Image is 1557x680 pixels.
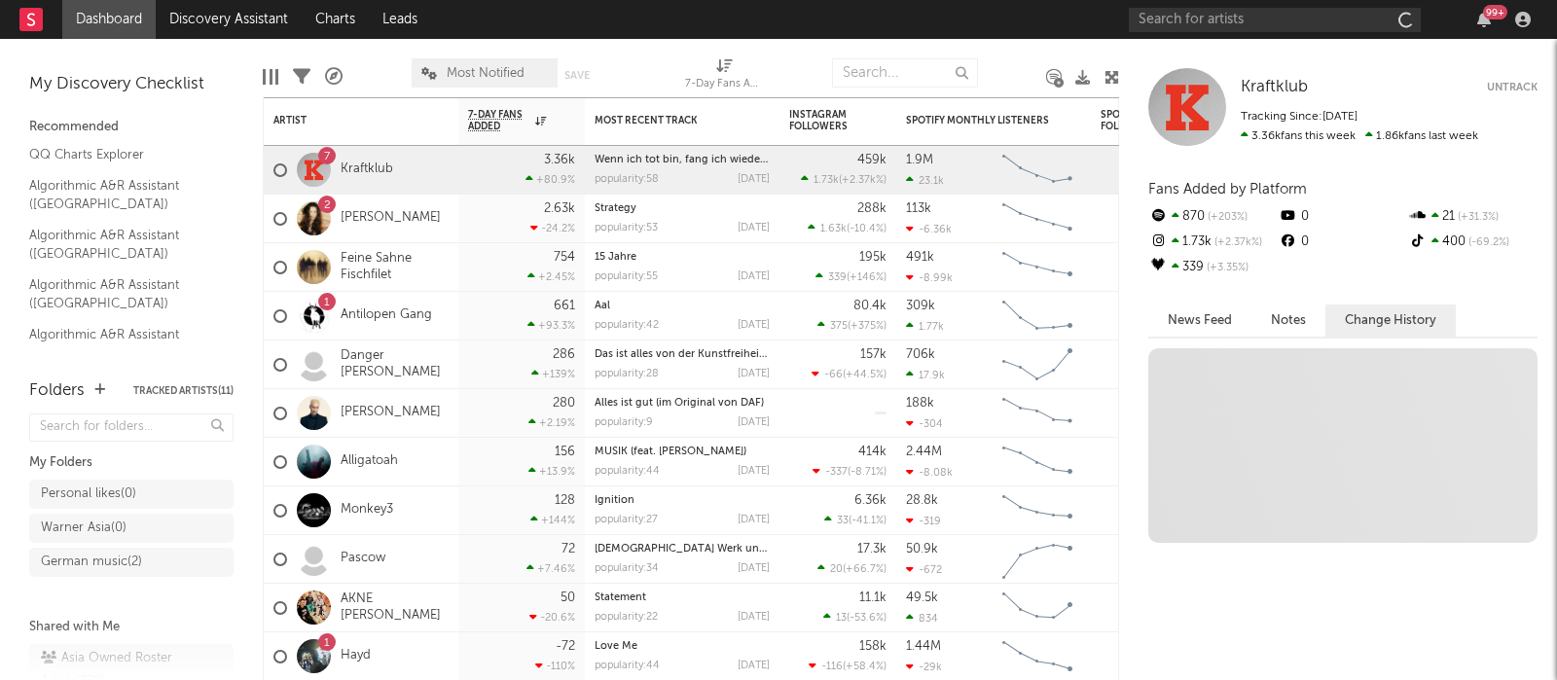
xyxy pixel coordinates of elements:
[1408,204,1538,230] div: 21
[994,340,1081,389] svg: Chart title
[738,563,770,574] div: [DATE]
[906,543,938,555] div: 50.9k
[858,446,887,458] div: 414k
[595,417,653,428] div: popularity: 9
[595,592,646,603] a: Statement
[530,514,575,526] div: +144 %
[1455,212,1499,223] span: +31.3 %
[553,397,575,410] div: 280
[1204,263,1249,273] span: +3.35 %
[29,144,214,165] a: QQ Charts Explorer
[830,321,848,332] span: 375
[906,202,931,215] div: 113k
[738,369,770,379] div: [DATE]
[685,73,763,96] div: 7-Day Fans Added (7-Day Fans Added)
[595,544,770,555] div: Gottes Werk und Teufels Beitrag
[906,591,938,604] div: 49.5k
[906,417,943,430] div: -304
[341,502,393,519] a: Monkey3
[595,349,770,360] div: Das ist alles von der Kunstfreiheit gedeckt - Volkstheater Wien Version
[341,453,398,470] a: Alligatoah
[906,154,933,166] div: 1.9M
[544,202,575,215] div: 2.63k
[1241,130,1478,142] span: 1.86k fans last week
[29,379,85,403] div: Folders
[1148,255,1278,280] div: 339
[1148,230,1278,255] div: 1.73k
[595,495,634,506] a: Ignition
[41,483,136,506] div: Personal likes ( 0 )
[1483,5,1507,19] div: 99 +
[837,516,849,526] span: 33
[738,174,770,185] div: [DATE]
[906,661,942,673] div: -29k
[906,397,934,410] div: 188k
[738,466,770,477] div: [DATE]
[595,174,659,185] div: popularity: 58
[906,494,938,507] div: 28.8k
[529,611,575,624] div: -20.6 %
[906,174,944,187] div: 23.1k
[859,591,887,604] div: 11.1k
[906,369,945,381] div: 17.9k
[851,321,884,332] span: +375 %
[29,616,234,639] div: Shared with Me
[738,515,770,525] div: [DATE]
[836,613,847,624] span: 13
[341,405,441,421] a: [PERSON_NAME]
[994,389,1081,438] svg: Chart title
[595,223,658,233] div: popularity: 53
[41,517,127,540] div: Warner Asia ( 0 )
[341,648,371,664] a: Hayd
[906,348,935,361] div: 706k
[738,417,770,428] div: [DATE]
[527,319,575,332] div: +93.3 %
[595,661,660,671] div: popularity: 44
[860,348,887,361] div: 157k
[531,368,575,380] div: +139 %
[1205,212,1248,223] span: +203 %
[1062,111,1081,130] button: Filter by Spotify Monthly Listeners
[738,320,770,331] div: [DATE]
[846,370,884,380] span: +44.5 %
[1241,79,1308,95] span: Kraftklub
[825,467,848,478] span: -337
[341,210,441,227] a: [PERSON_NAME]
[554,251,575,264] div: 754
[595,447,770,457] div: MUSIK (feat. Alexander Marcus)
[263,49,278,105] div: Edit Columns
[273,115,419,126] div: Artist
[595,495,770,506] div: Ignition
[429,111,449,130] button: Filter by Artist
[823,611,887,624] div: ( )
[857,202,887,215] div: 288k
[595,592,770,603] div: Statement
[595,301,610,311] a: Aal
[341,251,449,284] a: Feine Sahne Fischfilet
[595,515,658,525] div: popularity: 27
[29,324,214,364] a: Algorithmic A&R Assistant ([GEOGRAPHIC_DATA])
[555,494,575,507] div: 128
[341,348,449,381] a: Danger [PERSON_NAME]
[595,320,659,331] div: popularity: 42
[994,146,1081,195] svg: Chart title
[595,641,637,652] a: Love Me
[595,544,845,555] a: [DEMOGRAPHIC_DATA] Werk und Teufels Beitrag
[29,548,234,577] a: German music(2)
[1241,111,1358,123] span: Tracking Since: [DATE]
[595,447,746,457] a: MUSIK (feat. [PERSON_NAME])
[850,272,884,283] span: +146 %
[832,58,978,88] input: Search...
[1466,237,1509,248] span: -69.2 %
[29,73,234,96] div: My Discovery Checklist
[812,368,887,380] div: ( )
[527,270,575,283] div: +2.45 %
[1241,78,1308,97] a: Kraftklub
[821,662,843,672] span: -116
[553,348,575,361] div: 286
[851,516,884,526] span: -41.1 %
[738,612,770,623] div: [DATE]
[447,67,525,80] span: Most Notified
[341,307,432,324] a: Antilopen Gang
[994,535,1081,584] svg: Chart title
